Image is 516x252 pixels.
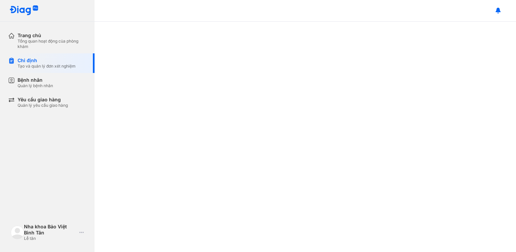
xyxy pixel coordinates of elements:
div: Bệnh nhân [18,77,53,83]
div: Chỉ định [18,57,76,64]
div: Trang chủ [18,32,86,39]
div: Nha khoa Bảo Việt Bình Tân [24,224,77,236]
img: logo [11,226,24,239]
div: Quản lý bệnh nhân [18,83,53,89]
div: Lễ tân [24,236,77,241]
img: logo [9,5,38,16]
div: Yêu cầu giao hàng [18,97,68,103]
div: Quản lý yêu cầu giao hàng [18,103,68,108]
div: Tổng quan hoạt động của phòng khám [18,39,86,49]
div: Tạo và quản lý đơn xét nghiệm [18,64,76,69]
